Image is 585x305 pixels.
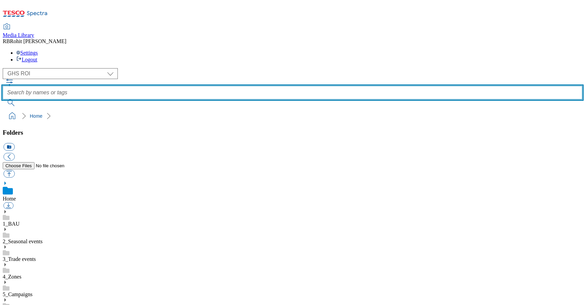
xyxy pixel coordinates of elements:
nav: breadcrumb [3,110,582,122]
a: 4_Zones [3,274,21,280]
a: home [7,111,18,121]
span: Rohit [PERSON_NAME] [10,38,66,44]
a: Home [3,196,16,202]
a: 2_Seasonal events [3,239,43,244]
span: RB [3,38,10,44]
span: Media Library [3,32,34,38]
a: Logout [16,57,37,62]
a: Settings [16,50,38,56]
a: 3_Trade events [3,256,36,262]
a: 5_Campaigns [3,291,32,297]
a: Home [30,113,42,119]
a: Media Library [3,24,34,38]
h3: Folders [3,129,582,136]
input: Search by names or tags [3,86,582,99]
a: 1_BAU [3,221,20,227]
